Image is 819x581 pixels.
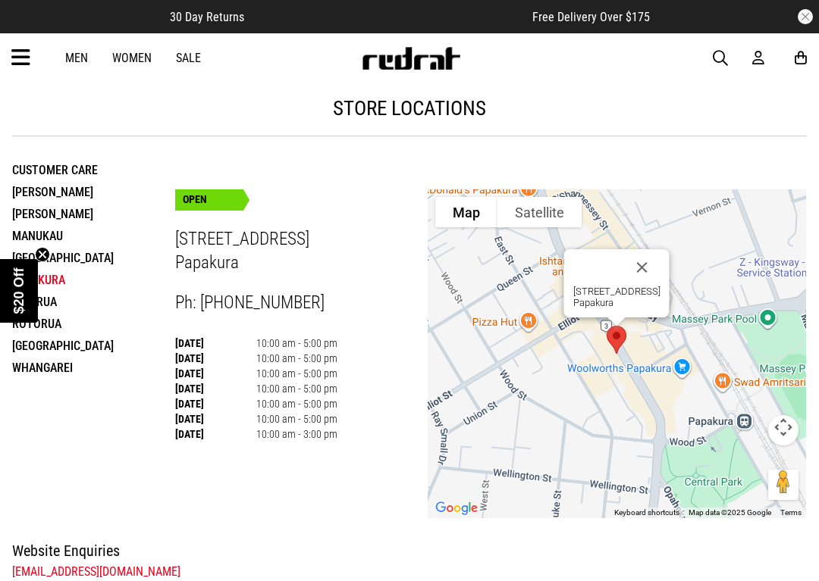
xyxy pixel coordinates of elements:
button: Show street map [435,197,497,227]
li: [PERSON_NAME] [12,203,175,225]
a: [EMAIL_ADDRESS][DOMAIN_NAME] [12,564,180,579]
span: $20 Off [11,267,27,314]
li: Customer Care [12,159,175,181]
li: Papakura [12,269,175,291]
li: Porirua [12,291,175,313]
img: Google [431,498,482,518]
th: [DATE] [175,411,256,426]
img: Redrat logo [361,47,461,70]
button: Map camera controls [768,415,799,445]
td: 10:00 am - 5:00 pm [256,381,337,396]
span: Map data ©2025 Google [689,508,771,517]
td: 10:00 am - 5:00 pm [256,351,337,366]
button: Open LiveChat chat widget [12,6,58,52]
button: Keyboard shortcuts [614,508,679,518]
td: 10:00 am - 5:00 pm [256,396,337,411]
a: Women [112,51,152,65]
h1: store locations [12,96,807,120]
li: Rotorua [12,313,175,335]
td: 10:00 am - 5:00 pm [256,411,337,426]
a: Men [65,51,88,65]
li: [PERSON_NAME] [12,181,175,203]
div: OPEN [175,189,243,211]
span: 30 Day Returns [170,10,244,24]
th: [DATE] [175,396,256,411]
h3: [STREET_ADDRESS] Papakura [175,228,428,274]
li: [GEOGRAPHIC_DATA] [12,335,175,357]
a: Terms (opens in new tab) [780,508,802,517]
iframe: Customer reviews powered by Trustpilot [275,9,502,24]
th: [DATE] [175,351,256,366]
td: 10:00 am - 5:00 pm [256,366,337,381]
a: Sale [176,51,201,65]
span: Free Delivery Over $175 [532,10,650,24]
button: Close [624,249,661,286]
h4: Website Enquiries [12,539,807,563]
button: Show satellite imagery [497,197,582,227]
td: 10:00 am - 3:00 pm [256,426,337,442]
button: Drag Pegman onto the map to open Street View [768,470,799,500]
li: Manukau [12,225,175,247]
th: [DATE] [175,381,256,396]
th: [DATE] [175,336,256,351]
th: [DATE] [175,366,256,381]
li: Whangarei [12,357,175,379]
li: [GEOGRAPHIC_DATA] [12,247,175,269]
th: [DATE] [175,426,256,442]
button: Close teaser [35,247,50,262]
a: Open this area in Google Maps (opens a new window) [431,498,482,518]
span: Ph: [PHONE_NUMBER] [175,292,325,313]
td: 10:00 am - 5:00 pm [256,336,337,351]
div: [STREET_ADDRESS] Papakura [573,286,661,308]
